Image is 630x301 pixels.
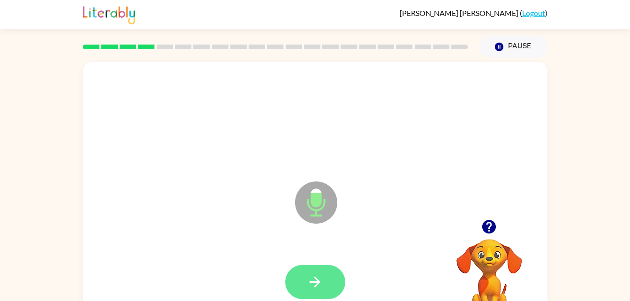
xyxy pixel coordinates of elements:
img: Literably [83,4,135,24]
span: [PERSON_NAME] [PERSON_NAME] [400,8,520,17]
div: ( ) [400,8,547,17]
a: Logout [522,8,545,17]
button: Pause [479,36,547,58]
